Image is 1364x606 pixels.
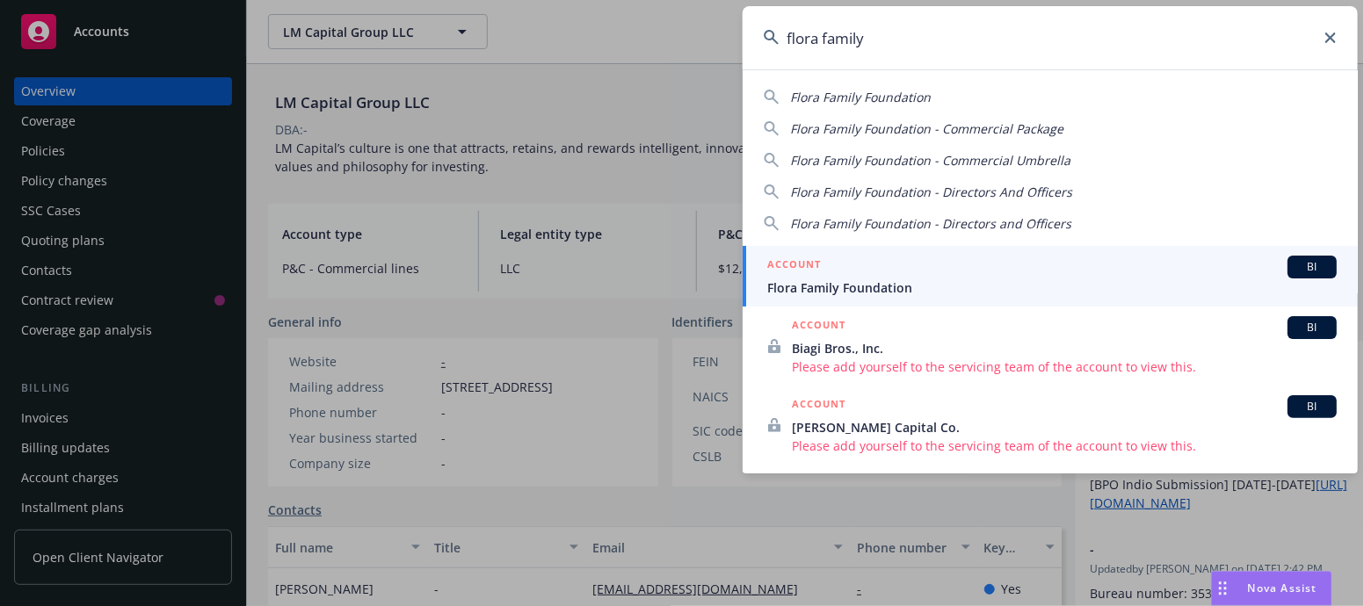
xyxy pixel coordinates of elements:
h5: ACCOUNT [792,395,845,416]
div: Drag to move [1212,572,1234,605]
span: Flora Family Foundation - Commercial Umbrella [790,152,1070,169]
a: ACCOUNTBIBiagi Bros., Inc.Please add yourself to the servicing team of the account to view this. [743,307,1358,386]
span: BI [1295,320,1330,335]
span: Flora Family Foundation - Commercial Package [790,120,1063,137]
span: Please add yourself to the servicing team of the account to view this. [792,436,1337,455]
span: Flora Family Foundation - Directors and Officers [790,215,1071,232]
h5: ACCOUNT [767,256,821,277]
span: Please add yourself to the servicing team of the account to view this. [792,357,1337,376]
span: Flora Family Foundation - Directors And Officers [790,184,1072,200]
input: Search... [743,6,1358,69]
span: Flora Family Foundation [790,89,931,105]
span: BI [1295,399,1330,415]
span: Flora Family Foundation [767,278,1337,297]
button: Nova Assist [1211,571,1332,606]
a: ACCOUNTBIFlora Family Foundation [743,246,1358,307]
span: [PERSON_NAME] Capital Co. [792,418,1337,436]
a: ACCOUNTBI[PERSON_NAME] Capital Co.Please add yourself to the servicing team of the account to vie... [743,386,1358,465]
span: Biagi Bros., Inc. [792,339,1337,357]
h5: ACCOUNT [792,316,845,337]
span: Nova Assist [1248,581,1317,595]
span: BI [1295,259,1330,275]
